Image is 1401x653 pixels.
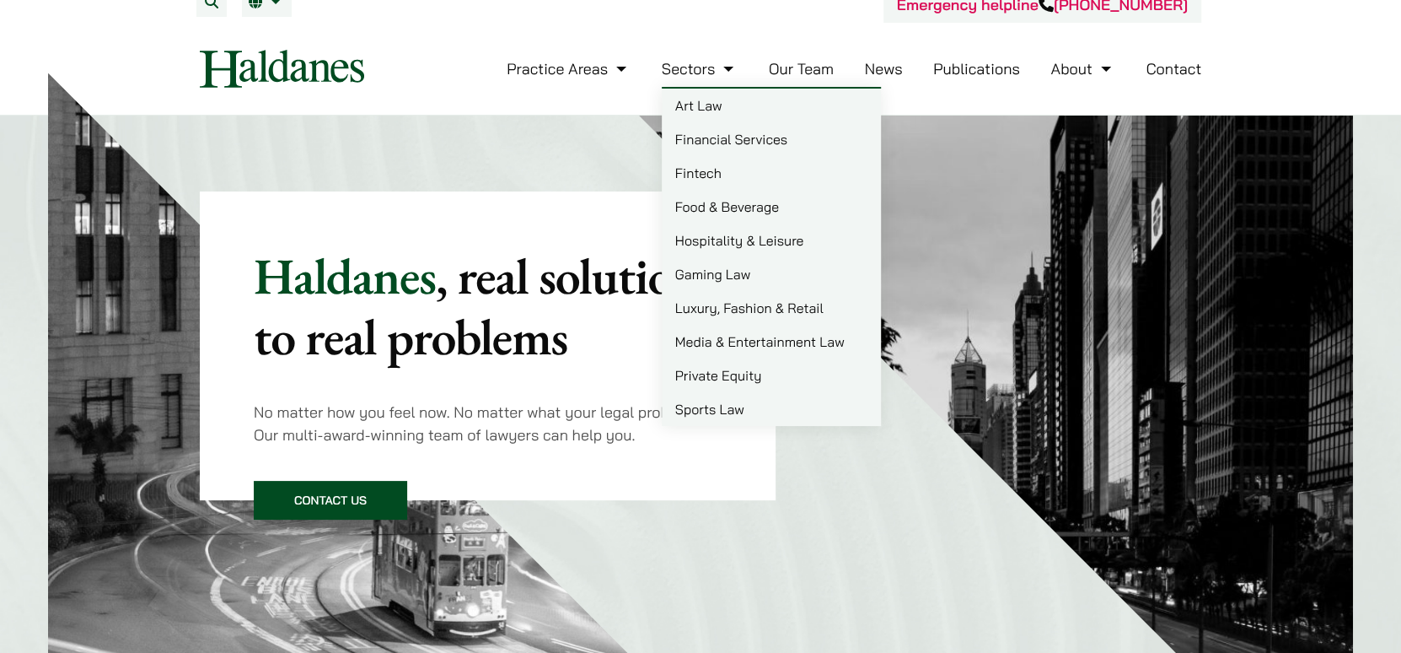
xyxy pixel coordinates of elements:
a: Private Equity [662,359,881,392]
p: Haldanes [254,246,722,367]
a: Financial Services [662,122,881,156]
a: Luxury, Fashion & Retail [662,291,881,325]
a: Art Law [662,89,881,122]
a: Sports Law [662,392,881,426]
img: Logo of Haldanes [200,50,364,88]
a: Contact [1146,59,1201,78]
a: Food & Beverage [662,190,881,224]
a: Practice Areas [507,59,631,78]
p: No matter how you feel now. No matter what your legal problem is. Our multi-award-winning team of... [254,401,722,446]
a: News [865,59,903,78]
mark: , real solutions to real problems [254,243,716,370]
a: Publications [933,59,1020,78]
a: Contact Us [254,481,407,520]
a: About [1050,59,1114,78]
a: Hospitality & Leisure [662,224,881,257]
a: Fintech [662,156,881,190]
a: Gaming Law [662,257,881,291]
a: Our Team [769,59,834,78]
a: Sectors [662,59,738,78]
a: Media & Entertainment Law [662,325,881,359]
